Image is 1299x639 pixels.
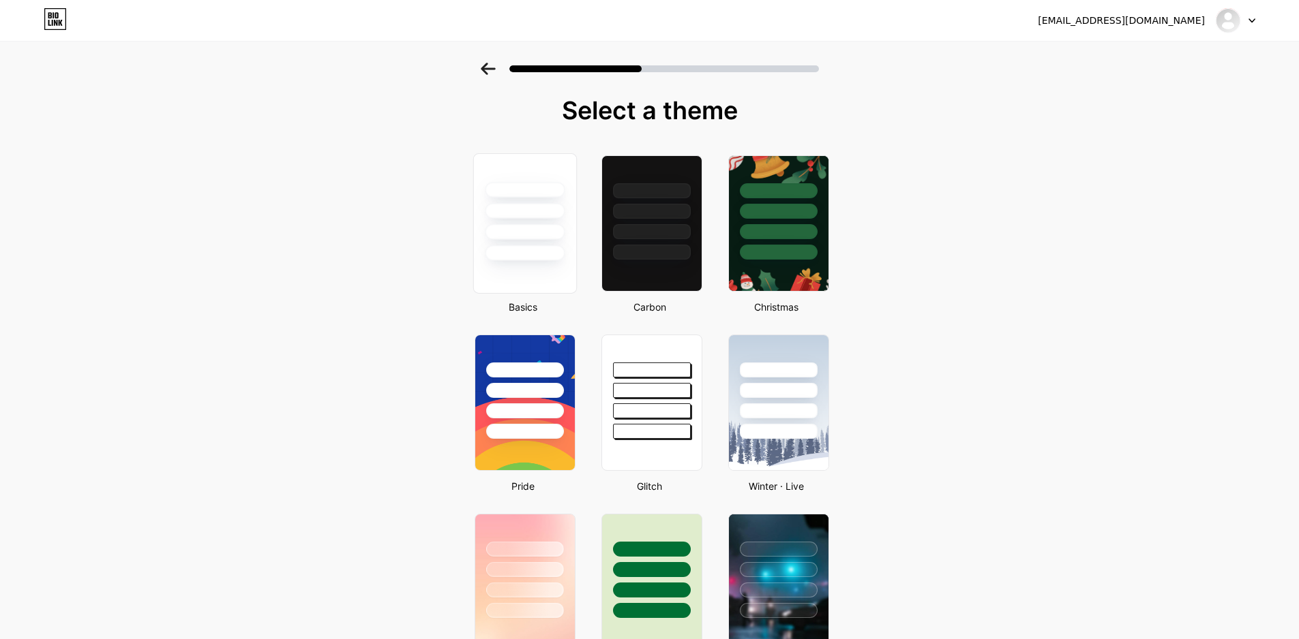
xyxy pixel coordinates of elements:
div: Winter · Live [724,479,829,493]
div: Select a theme [469,97,831,124]
div: Carbon [597,300,702,314]
div: Glitch [597,479,702,493]
div: Pride [471,479,576,493]
img: marafiqpk [1215,7,1241,33]
div: Christmas [724,300,829,314]
div: Basics [471,300,576,314]
div: [EMAIL_ADDRESS][DOMAIN_NAME] [1038,14,1205,28]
